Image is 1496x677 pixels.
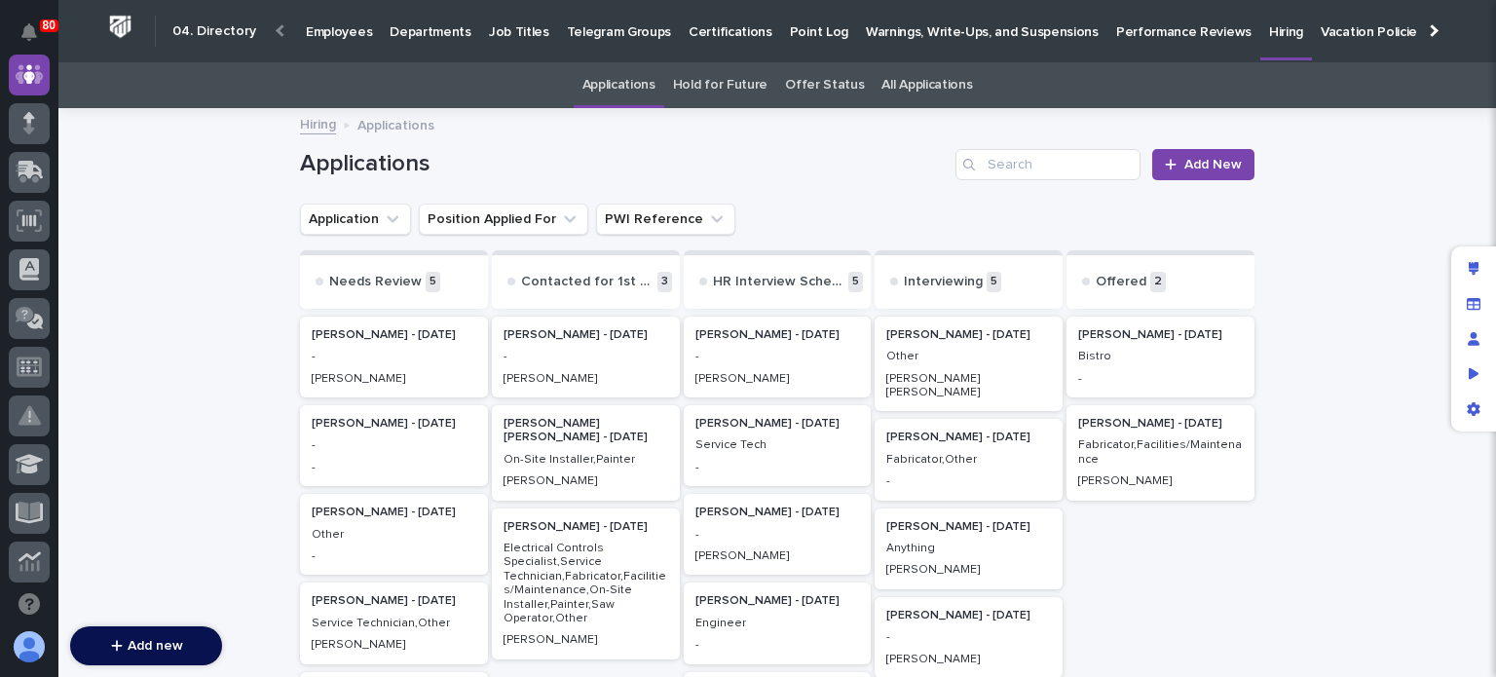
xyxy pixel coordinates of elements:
[695,638,860,652] p: -
[194,361,236,376] span: Pylon
[1078,438,1243,467] p: Fabricator,Facilities/Maintenance
[312,372,476,386] p: [PERSON_NAME]
[504,474,668,488] p: [PERSON_NAME]
[955,149,1141,180] input: Search
[419,204,588,235] button: Position Applied For
[300,405,488,486] a: [PERSON_NAME] - [DATE]--
[1078,474,1243,488] p: [PERSON_NAME]
[886,431,1051,444] p: [PERSON_NAME] - [DATE]
[312,617,476,630] p: Service Technician,Other
[19,248,35,264] div: 📖
[504,417,668,445] p: [PERSON_NAME] [PERSON_NAME] - [DATE]
[886,609,1051,622] p: [PERSON_NAME] - [DATE]
[886,542,1051,555] p: Anything
[875,419,1063,500] a: [PERSON_NAME] - [DATE]Fabricator,Other-
[43,19,56,32] p: 80
[886,453,1051,467] p: Fabricator,Other
[300,583,488,663] a: [PERSON_NAME] - [DATE]Service Technician,Other[PERSON_NAME]
[19,78,355,109] p: Welcome 👋
[684,583,872,663] a: [PERSON_NAME] - [DATE]Engineer-
[1078,372,1243,386] p: -
[114,239,256,274] a: 🔗Onboarding Call
[9,12,50,53] button: Notifications
[1078,417,1243,431] p: [PERSON_NAME] - [DATE]
[312,461,476,474] p: -
[1066,405,1254,501] a: [PERSON_NAME] - [DATE]Fabricator,Facilities/Maintenance[PERSON_NAME]
[886,474,1051,488] p: -
[695,617,860,630] p: Engineer
[172,23,256,40] h2: 04. Directory
[19,109,355,140] p: How can we help?
[684,317,872,397] div: [PERSON_NAME] - [DATE]-[PERSON_NAME]
[504,350,668,363] p: -
[886,372,1051,400] p: [PERSON_NAME] [PERSON_NAME]
[312,506,476,519] p: [PERSON_NAME] - [DATE]
[904,274,983,290] p: Interviewing
[137,360,236,376] a: Powered byPylon
[24,23,50,55] div: Notifications80
[875,317,1063,412] a: [PERSON_NAME] - [DATE]Other[PERSON_NAME] [PERSON_NAME]
[329,274,422,290] p: Needs Review
[300,317,488,397] a: [PERSON_NAME] - [DATE]-[PERSON_NAME]
[9,626,50,667] button: users-avatar
[300,494,488,575] div: [PERSON_NAME] - [DATE]Other-
[695,350,860,363] p: -
[312,350,476,363] p: -
[70,626,222,665] button: Add new
[521,274,654,290] p: Contacted for 1st Interview
[713,274,845,290] p: HR Interview Scheduled / Complete
[1078,328,1243,342] p: [PERSON_NAME] - [DATE]
[875,508,1063,589] a: [PERSON_NAME] - [DATE]Anything[PERSON_NAME]
[1078,350,1243,363] p: Bistro
[848,272,863,292] p: 5
[19,19,58,58] img: Stacker
[695,372,860,386] p: [PERSON_NAME]
[1096,274,1146,290] p: Offered
[886,653,1051,666] p: [PERSON_NAME]
[1456,392,1491,427] div: App settings
[695,594,860,608] p: [PERSON_NAME] - [DATE]
[504,453,668,467] p: On-Site Installer,Painter
[12,239,114,274] a: 📖Help Docs
[596,204,735,235] button: PWI Reference
[684,405,872,486] a: [PERSON_NAME] - [DATE]Service Tech-
[673,62,767,108] a: Hold for Future
[102,9,138,45] img: Workspace Logo
[1184,158,1242,171] span: Add New
[1456,357,1491,392] div: Preview as
[881,62,972,108] a: All Applications
[695,528,860,542] p: -
[695,438,860,452] p: Service Tech
[1456,251,1491,286] div: Edit layout
[684,494,872,575] a: [PERSON_NAME] - [DATE]-[PERSON_NAME]
[1066,317,1254,397] div: [PERSON_NAME] - [DATE]Bistro-
[492,508,680,659] a: [PERSON_NAME] - [DATE]Electrical Controls Specialist,Service Technician,Fabricator,Facilities/Mai...
[504,520,668,534] p: [PERSON_NAME] - [DATE]
[66,302,319,321] div: Start new chat
[300,112,336,134] a: Hiring
[695,461,860,474] p: -
[695,549,860,563] p: [PERSON_NAME]
[582,62,655,108] a: Applications
[1456,321,1491,357] div: Manage users
[300,150,948,178] h1: Applications
[312,549,476,563] p: -
[504,372,668,386] p: [PERSON_NAME]
[357,113,434,134] p: Applications
[492,405,680,501] a: [PERSON_NAME] [PERSON_NAME] - [DATE]On-Site Installer,Painter[PERSON_NAME]
[39,246,106,266] span: Help Docs
[492,317,680,397] a: [PERSON_NAME] - [DATE]-[PERSON_NAME]
[886,630,1051,644] p: -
